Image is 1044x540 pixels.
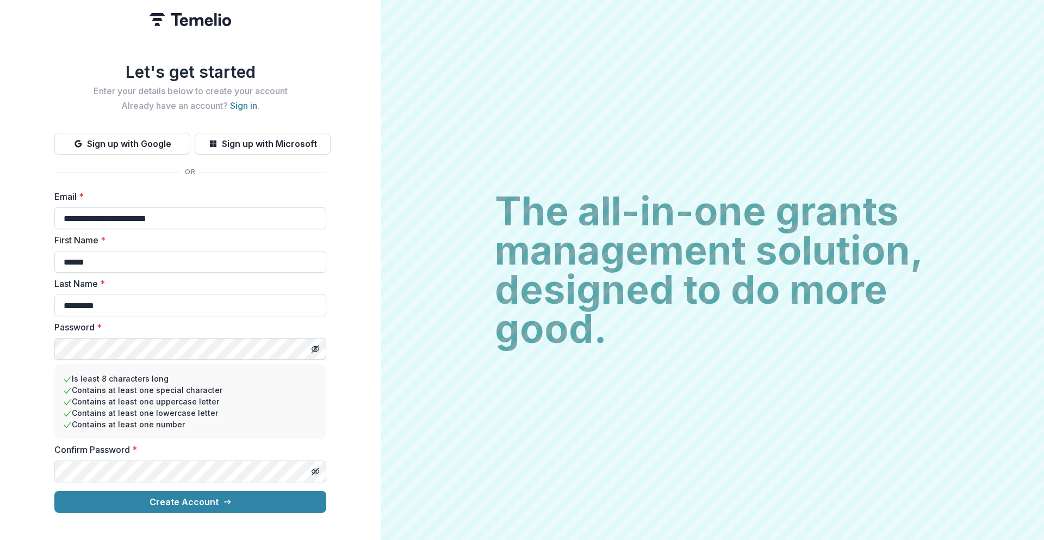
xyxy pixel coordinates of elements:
h2: Enter your details below to create your account [54,86,326,96]
label: Email [54,190,320,203]
a: Sign in [230,100,257,111]
h2: Already have an account? . [54,101,326,111]
li: Contains at least one number [63,419,318,430]
button: Sign up with Google [54,133,190,155]
li: Contains at least one uppercase letter [63,396,318,407]
label: First Name [54,234,320,247]
button: Toggle password visibility [307,463,324,480]
li: Contains at least one special character [63,384,318,396]
label: Confirm Password [54,443,320,456]
li: Contains at least one lowercase letter [63,407,318,419]
li: Is least 8 characters long [63,373,318,384]
label: Password [54,321,320,334]
button: Sign up with Microsoft [195,133,331,155]
h1: Let's get started [54,62,326,82]
button: Create Account [54,491,326,513]
img: Temelio [150,13,231,26]
button: Toggle password visibility [307,340,324,358]
label: Last Name [54,277,320,290]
